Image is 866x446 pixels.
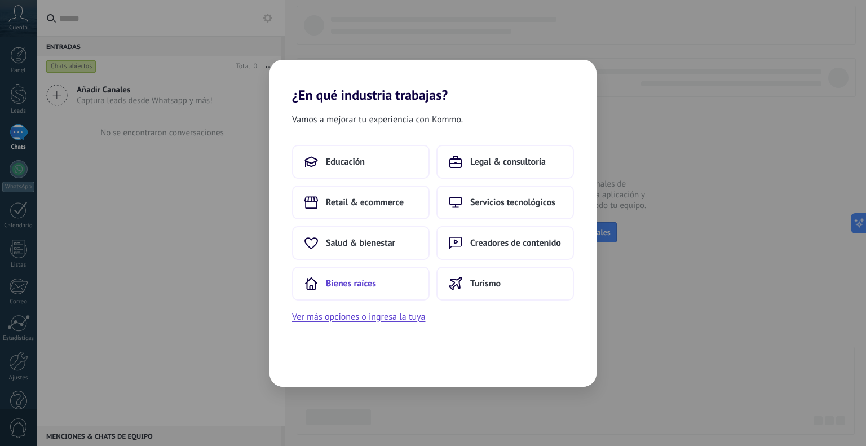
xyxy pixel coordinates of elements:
[436,267,574,301] button: Turismo
[470,197,555,208] span: Servicios tecnológicos
[470,156,546,167] span: Legal & consultoría
[292,310,425,324] button: Ver más opciones o ingresa la tuya
[292,186,430,219] button: Retail & ecommerce
[470,278,501,289] span: Turismo
[292,226,430,260] button: Salud & bienestar
[326,156,365,167] span: Educación
[436,145,574,179] button: Legal & consultoría
[326,237,395,249] span: Salud & bienestar
[269,60,597,103] h2: ¿En qué industria trabajas?
[326,278,376,289] span: Bienes raíces
[326,197,404,208] span: Retail & ecommerce
[436,226,574,260] button: Creadores de contenido
[436,186,574,219] button: Servicios tecnológicos
[292,145,430,179] button: Educación
[470,237,561,249] span: Creadores de contenido
[292,267,430,301] button: Bienes raíces
[292,112,463,127] span: Vamos a mejorar tu experiencia con Kommo.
